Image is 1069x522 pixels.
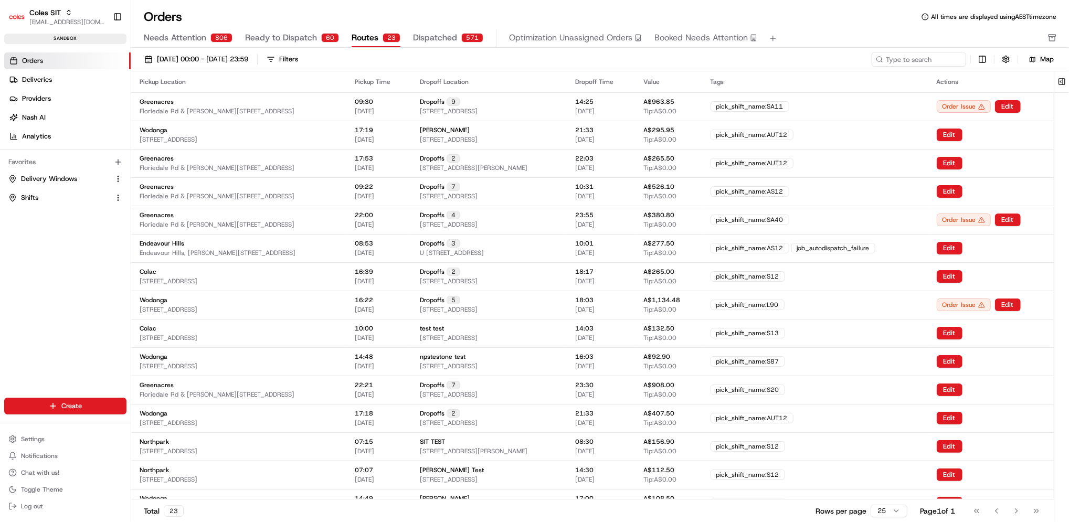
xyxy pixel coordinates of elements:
div: 3 [447,239,460,248]
div: 23 [383,33,400,42]
a: 💻API Documentation [84,148,173,167]
div: 9 [447,98,460,106]
span: Wodonga [140,409,167,418]
span: Tip: A$0.00 [644,475,677,484]
span: 08:53 [355,239,373,248]
span: 22:21 [355,381,373,389]
span: 22:03 [575,154,594,163]
span: Tip: A$0.00 [644,249,677,257]
span: [STREET_ADDRESS] [420,334,478,342]
button: Settings [4,432,126,446]
span: Map [1040,55,1054,64]
span: [DATE] [575,362,595,370]
span: Dropoffs [420,381,444,389]
span: 14:30 [575,466,594,474]
span: 17:00 [575,494,594,503]
span: Greenacres [140,381,174,389]
div: Actions [937,78,1045,86]
span: [DATE] [355,249,374,257]
span: Dropoffs [420,296,444,304]
span: [STREET_ADDRESS] [140,419,197,427]
span: Dispatched [413,31,457,44]
button: [DATE] 00:00 - [DATE] 23:59 [140,52,253,67]
span: [DATE] [355,475,374,484]
div: pick_shift_name:AUT12 [711,413,793,423]
div: pick_shift_name:S20 [711,385,785,395]
div: pick_shift_name:L90 [711,300,785,310]
span: Tip: A$0.00 [644,334,677,342]
span: Pylon [104,178,127,186]
span: Deliveries [22,75,52,84]
img: Coles SIT [8,8,25,25]
span: 16:03 [575,353,594,361]
button: Edit [937,270,962,283]
span: 09:22 [355,183,373,191]
button: Delivery Windows [4,171,126,187]
span: Needs Attention [144,31,206,44]
button: Edit [937,327,962,339]
span: Tip: A$0.00 [644,277,677,285]
span: test test [420,324,444,333]
div: 2 [447,409,460,418]
span: A$112.50 [644,466,675,474]
a: Analytics [4,128,131,145]
span: Settings [21,435,45,443]
span: [DATE] [355,107,374,115]
span: Analytics [22,132,51,141]
span: [DATE] [355,362,374,370]
button: Edit [937,129,962,141]
span: A$380.80 [644,211,675,219]
button: Edit [995,100,1021,113]
span: [STREET_ADDRESS] [420,277,478,285]
span: A$1,134.48 [644,296,681,304]
div: Order Issue [937,100,991,113]
div: Value [644,78,694,86]
div: Dropoff Time [575,78,627,86]
button: [EMAIL_ADDRESS][DOMAIN_NAME] [29,18,104,26]
span: [DATE] 00:00 - [DATE] 23:59 [157,55,248,64]
span: [DATE] [575,107,595,115]
span: Tip: A$0.00 [644,135,677,144]
button: Edit [995,214,1021,226]
div: sandbox [4,34,126,44]
button: Edit [937,157,962,169]
span: Greenacres [140,98,174,106]
span: Create [61,401,82,411]
span: Delivery Windows [21,174,77,184]
span: 17:19 [355,126,373,134]
div: pick_shift_name:S87 [711,356,785,367]
span: Shifts [21,193,38,203]
span: Toggle Theme [21,485,63,494]
span: Routes [352,31,378,44]
button: Edit [937,185,962,198]
span: [DATE] [575,390,595,399]
div: 📗 [10,153,19,162]
div: We're available if you need us! [36,111,133,119]
span: [STREET_ADDRESS][PERSON_NAME] [420,164,527,172]
button: Filters [262,52,303,67]
span: 21:33 [575,409,594,418]
span: [STREET_ADDRESS] [140,305,197,314]
div: pick_shift_name:AS12 [711,243,789,253]
span: [STREET_ADDRESS] [420,107,478,115]
span: [DATE] [575,220,595,229]
div: Favorites [4,154,126,171]
span: Floriedale Rd & [PERSON_NAME][STREET_ADDRESS] [140,164,294,172]
div: Tags [711,78,920,86]
span: 14:48 [355,353,373,361]
span: Northpark [140,466,169,474]
div: 4 [447,211,460,219]
span: Dropoffs [420,183,444,191]
span: 17:18 [355,409,373,418]
span: A$265.50 [644,154,675,163]
button: Edit [937,497,962,509]
a: Shifts [8,193,110,203]
span: Ready to Dispatch [245,31,317,44]
span: [DATE] [355,305,374,314]
div: pick_shift_name:S12 [711,441,785,452]
span: 07:07 [355,466,373,474]
span: [DATE] [575,277,595,285]
span: All times are displayed using AEST timezone [931,13,1056,21]
div: pick_shift_name:S13 [711,328,785,338]
button: Coles SIT [29,7,61,18]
